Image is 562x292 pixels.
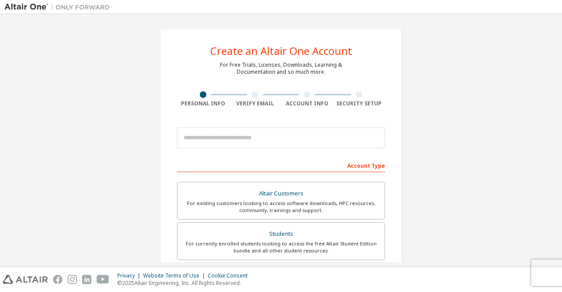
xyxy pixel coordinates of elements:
[183,240,379,254] div: For currently enrolled students looking to access the free Altair Student Edition bundle and all ...
[53,275,62,284] img: facebook.svg
[4,3,114,11] img: Altair One
[177,158,385,172] div: Account Type
[229,100,281,107] div: Verify Email
[177,100,229,107] div: Personal Info
[117,279,253,287] p: © 2025 Altair Engineering, Inc. All Rights Reserved.
[210,46,352,56] div: Create an Altair One Account
[117,272,143,279] div: Privacy
[82,275,91,284] img: linkedin.svg
[281,100,333,107] div: Account Info
[97,275,109,284] img: youtube.svg
[333,100,385,107] div: Security Setup
[3,275,48,284] img: altair_logo.svg
[143,272,208,279] div: Website Terms of Use
[183,187,379,200] div: Altair Customers
[220,61,342,76] div: For Free Trials, Licenses, Downloads, Learning & Documentation and so much more.
[183,200,379,214] div: For existing customers looking to access software downloads, HPC resources, community, trainings ...
[68,275,77,284] img: instagram.svg
[208,272,253,279] div: Cookie Consent
[183,228,379,240] div: Students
